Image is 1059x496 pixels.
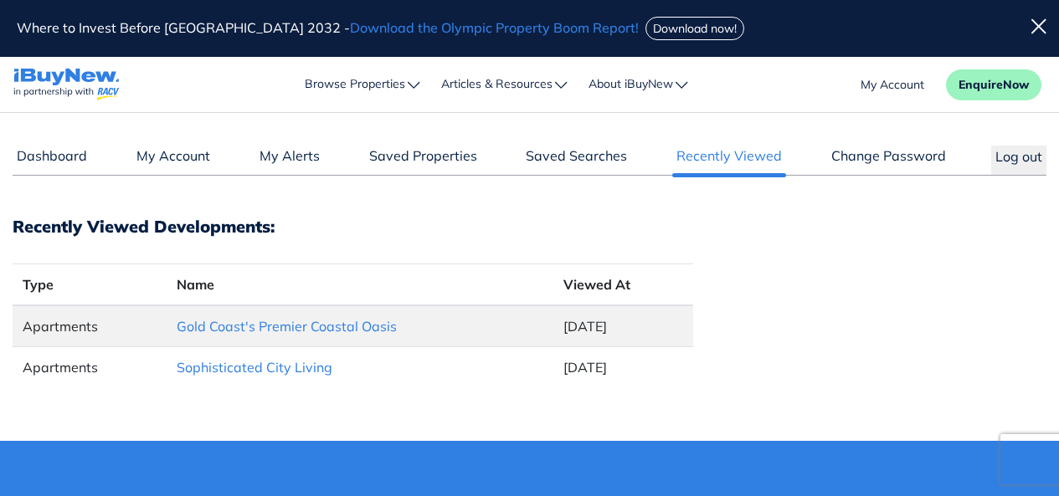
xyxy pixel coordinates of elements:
[13,264,167,306] th: Type
[177,318,397,335] a: Gold Coast's Premier Coastal Oasis
[946,69,1041,100] button: EnquireNow
[645,17,744,40] button: Download now!
[553,305,694,347] td: [DATE]
[861,76,924,94] a: account
[350,19,639,36] span: Download the Olympic Property Boom Report!
[672,146,786,174] a: Recently Viewed
[13,146,91,174] a: Dashboard
[13,64,120,105] a: navigations
[365,146,481,174] a: Saved Properties
[1003,77,1029,92] span: Now
[827,146,950,174] a: Change Password
[17,19,642,36] span: Where to Invest Before [GEOGRAPHIC_DATA] 2032 -
[177,359,332,376] a: Sophisticated City Living
[553,347,694,388] td: [DATE]
[13,69,120,101] img: logo
[13,305,167,347] td: Apartments
[991,146,1046,175] button: Log out
[167,264,553,306] th: Name
[255,146,324,174] a: My Alerts
[13,216,1046,237] h3: Recently Viewed Developments:
[553,264,694,306] th: Viewed At
[522,146,631,174] a: Saved Searches
[13,347,167,388] td: Apartments
[132,146,214,174] a: My Account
